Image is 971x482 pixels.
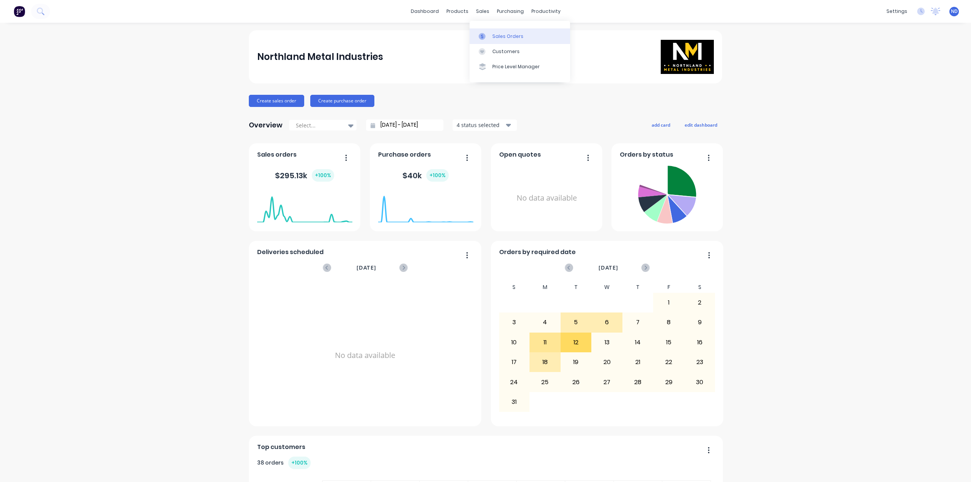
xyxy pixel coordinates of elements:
div: + 100 % [312,169,334,182]
div: 14 [623,333,653,352]
a: Sales Orders [470,28,570,44]
span: Orders by required date [499,248,576,257]
span: Purchase orders [378,150,431,159]
div: S [684,282,715,293]
div: 8 [654,313,684,332]
div: 15 [654,333,684,352]
img: Factory [14,6,25,17]
div: T [561,282,592,293]
div: W [591,282,622,293]
div: 18 [530,353,560,372]
div: Sales Orders [492,33,523,40]
div: purchasing [493,6,528,17]
div: 19 [561,353,591,372]
div: 7 [623,313,653,332]
span: Top customers [257,443,305,452]
div: 21 [623,353,653,372]
div: 1 [654,293,684,312]
div: Overview [249,118,283,133]
button: Create purchase order [310,95,374,107]
div: F [653,282,684,293]
div: T [622,282,654,293]
div: M [529,282,561,293]
div: 31 [499,393,529,411]
div: 38 orders [257,457,311,469]
div: 12 [561,333,591,352]
a: dashboard [407,6,443,17]
div: Price Level Manager [492,63,540,70]
span: Open quotes [499,150,541,159]
button: add card [647,120,675,130]
div: 22 [654,353,684,372]
span: ND [951,8,958,15]
span: Orders by status [620,150,673,159]
img: Northland Metal Industries [661,40,714,74]
div: No data available [499,162,594,234]
div: $ 40k [402,169,449,182]
button: edit dashboard [680,120,722,130]
a: Price Level Manager [470,59,570,74]
a: Customers [470,44,570,59]
span: Deliveries scheduled [257,248,324,257]
div: 20 [592,353,622,372]
div: 29 [654,372,684,391]
span: [DATE] [357,264,376,272]
div: + 100 % [288,457,311,469]
div: 16 [685,333,715,352]
div: S [499,282,530,293]
div: 6 [592,313,622,332]
div: 17 [499,353,529,372]
div: productivity [528,6,564,17]
button: Create sales order [249,95,304,107]
span: Sales orders [257,150,297,159]
div: 4 status selected [457,121,504,129]
div: 4 [530,313,560,332]
div: products [443,6,472,17]
div: 25 [530,372,560,391]
div: No data available [257,282,473,429]
div: 5 [561,313,591,332]
div: 26 [561,372,591,391]
div: 28 [623,372,653,391]
div: 13 [592,333,622,352]
div: 24 [499,372,529,391]
div: 11 [530,333,560,352]
span: [DATE] [599,264,618,272]
div: 3 [499,313,529,332]
button: 4 status selected [453,119,517,131]
div: + 100 % [426,169,449,182]
div: $ 295.13k [275,169,334,182]
div: 10 [499,333,529,352]
div: 2 [685,293,715,312]
div: 27 [592,372,622,391]
div: 9 [685,313,715,332]
div: sales [472,6,493,17]
div: Customers [492,48,520,55]
div: 23 [685,353,715,372]
div: Northland Metal Industries [257,49,383,64]
div: 30 [685,372,715,391]
div: settings [883,6,911,17]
